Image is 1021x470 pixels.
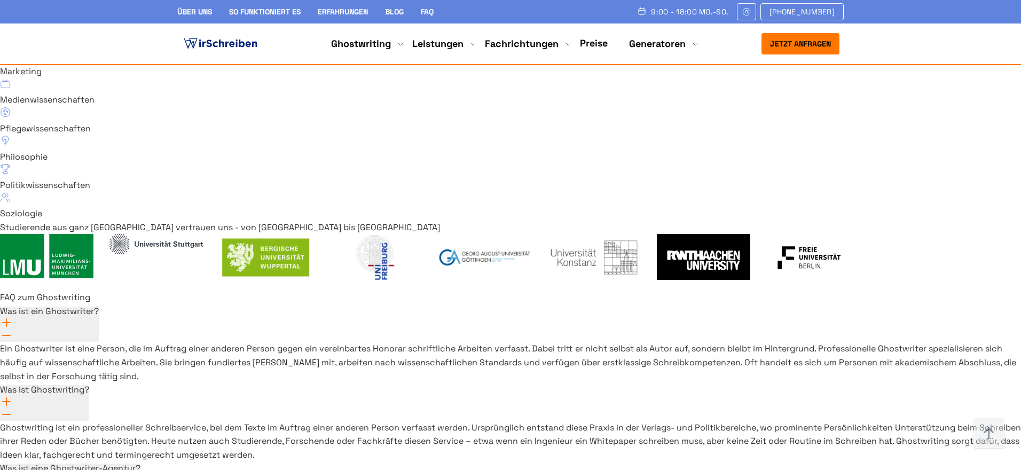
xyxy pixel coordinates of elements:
[485,37,559,50] a: Fachrichtungen
[766,234,860,291] div: 2 / 11
[438,234,531,281] img: georg august universitaet goettingen
[657,234,750,284] div: 1 / 11
[657,234,750,280] img: RWTH AACHEN UNIVERSITY LOGO
[761,33,839,54] button: Jetzt anfragen
[766,234,860,287] img: Freie Universität Berlin LOGO
[760,3,844,20] a: [PHONE_NUMBER]
[547,234,641,281] img: universitaet konstanz
[219,234,312,281] img: bergische universitaet
[651,7,728,16] span: 9:00 - 18:00 Mo.-So.
[318,7,368,17] a: Erfahrungen
[177,7,212,17] a: Über uns
[769,7,835,16] span: [PHONE_NUMBER]
[547,234,641,285] div: 11 / 11
[637,7,647,15] img: Schedule
[412,37,464,50] a: Leistungen
[331,37,391,50] a: Ghostwriting
[328,234,422,285] div: 9 / 11
[385,7,404,17] a: Blog
[328,234,422,281] img: albert ludwigs universitaet freiburg
[629,37,686,50] a: Generatoren
[580,37,608,49] a: Preise
[973,418,1005,450] img: button top
[742,7,751,16] img: Email
[421,7,434,17] a: FAQ
[109,234,203,254] img: uni-hohenheim
[219,234,312,285] div: 8 / 11
[229,7,301,17] a: So funktioniert es
[109,234,203,258] div: 7 / 11
[438,234,531,285] div: 10 / 11
[182,36,260,52] img: logo ghostwriter-österreich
